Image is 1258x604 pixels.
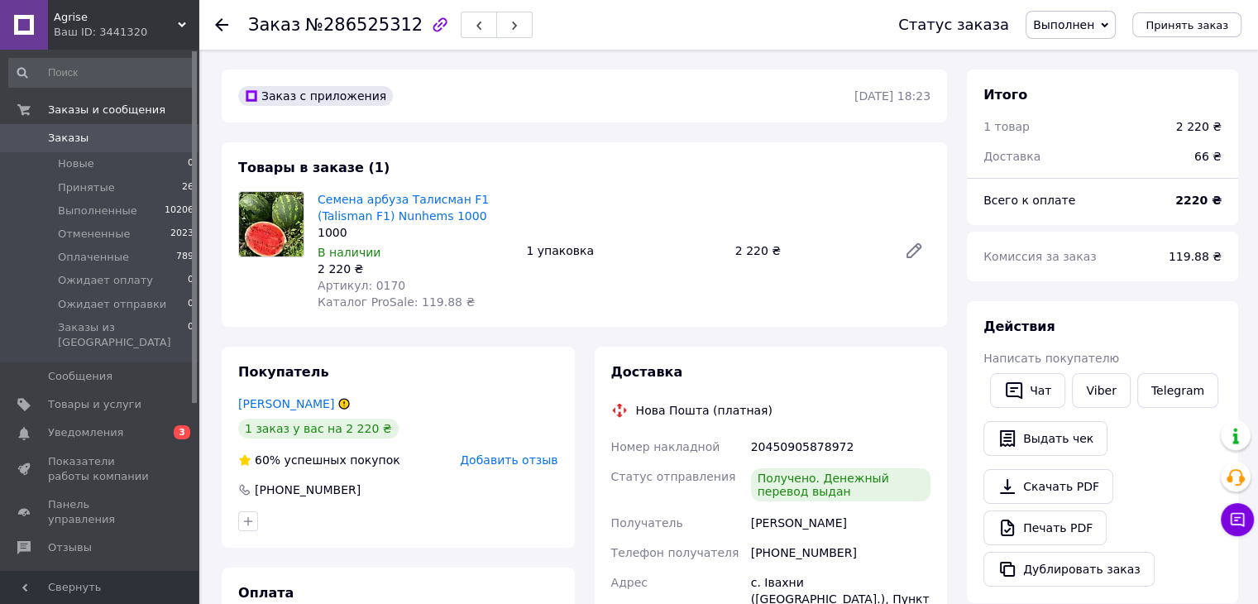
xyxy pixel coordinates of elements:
[176,250,194,265] span: 789
[1072,373,1130,408] a: Viber
[611,576,648,589] span: Адрес
[238,364,328,380] span: Покупатель
[238,397,334,410] a: [PERSON_NAME]
[983,352,1119,365] span: Написать покупателю
[238,419,399,439] div: 1 заказ у вас на 2 220 ₴
[238,86,393,106] div: Заказ с приложения
[48,454,153,484] span: Показатели работы компании
[54,10,178,25] span: Agrise
[253,482,362,498] div: [PHONE_NUMBER]
[58,297,166,312] span: Ожидает отправки
[238,452,400,468] div: успешных покупок
[48,103,165,117] span: Заказы и сообщения
[54,25,199,40] div: Ваш ID: 3441320
[983,552,1155,587] button: Дублировать заказ
[519,239,728,262] div: 1 упаковка
[58,273,153,288] span: Ожидает оплату
[318,261,513,277] div: 2 220 ₴
[1132,12,1241,37] button: Принять заказ
[48,569,116,584] span: Покупатели
[751,468,930,501] div: Получено. Денежный перевод выдан
[748,508,934,538] div: [PERSON_NAME]
[318,193,489,223] a: Семена арбуза Талисман F1 (Talisman F1) Nunhems 1000
[983,319,1055,334] span: Действия
[983,150,1040,163] span: Доставка
[238,160,390,175] span: Товары в заказе (1)
[460,453,557,467] span: Добавить отзыв
[983,194,1075,207] span: Всего к оплате
[188,297,194,312] span: 0
[318,246,380,259] span: В наличии
[318,295,475,309] span: Каталог ProSale: 119.88 ₴
[1184,138,1232,175] div: 66 ₴
[48,131,88,146] span: Заказы
[8,58,195,88] input: Поиск
[632,402,777,419] div: Нова Пошта (платная)
[983,250,1097,263] span: Комиссия за заказ
[188,156,194,171] span: 0
[58,204,137,218] span: Выполненные
[611,546,739,559] span: Телефон получателя
[48,540,92,555] span: Отзывы
[188,273,194,288] span: 0
[48,497,153,527] span: Панель управления
[248,15,300,35] span: Заказ
[238,585,294,601] span: Оплата
[983,511,1107,545] a: Печать PDF
[58,320,188,350] span: Заказы из [GEOGRAPHIC_DATA]
[58,227,130,242] span: Отмененные
[255,453,280,467] span: 60%
[239,192,304,256] img: Семена арбуза Талисман F1 (Talisman F1) Nunhems 1000
[990,373,1065,408] button: Чат
[748,538,934,568] div: [PHONE_NUMBER]
[48,397,141,412] span: Товары и услуги
[182,180,194,195] span: 26
[318,279,405,292] span: Артикул: 0170
[48,425,123,440] span: Уведомления
[58,180,115,195] span: Принятые
[611,470,736,483] span: Статус отправления
[854,89,930,103] time: [DATE] 18:23
[305,15,423,35] span: №286525312
[188,320,194,350] span: 0
[611,364,683,380] span: Доставка
[1137,373,1218,408] a: Telegram
[748,432,934,462] div: 20450905878972
[1175,194,1222,207] b: 2220 ₴
[318,224,513,241] div: 1000
[983,421,1107,456] button: Выдать чек
[983,469,1113,504] a: Скачать PDF
[729,239,891,262] div: 2 220 ₴
[58,250,129,265] span: Оплаченные
[170,227,194,242] span: 2023
[174,425,190,439] span: 3
[983,120,1030,133] span: 1 товар
[1221,503,1254,536] button: Чат с покупателем
[983,87,1027,103] span: Итого
[1169,250,1222,263] span: 119.88 ₴
[898,17,1009,33] div: Статус заказа
[1033,18,1094,31] span: Выполнен
[1146,19,1228,31] span: Принять заказ
[215,17,228,33] div: Вернуться назад
[897,234,930,267] a: Редактировать
[1176,118,1222,135] div: 2 220 ₴
[48,369,112,384] span: Сообщения
[58,156,94,171] span: Новые
[165,204,194,218] span: 10206
[611,516,683,530] span: Получатель
[611,440,720,453] span: Номер накладной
